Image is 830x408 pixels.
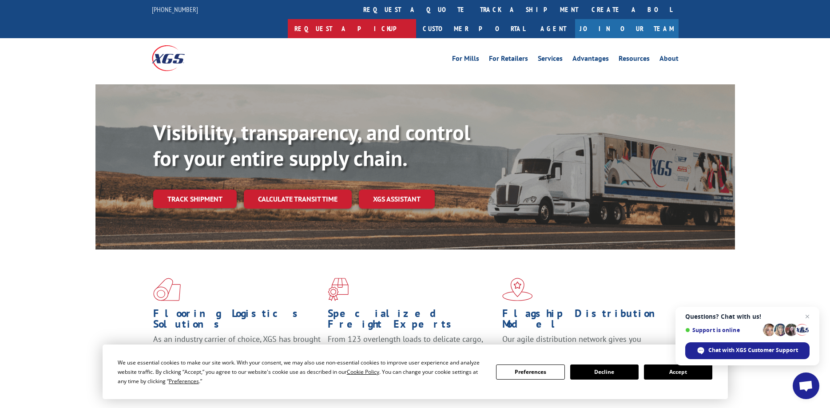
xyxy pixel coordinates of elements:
[502,278,533,301] img: xgs-icon-flagship-distribution-model-red
[538,55,563,65] a: Services
[328,334,496,373] p: From 123 overlength loads to delicate cargo, our experienced staff knows the best way to move you...
[153,308,321,334] h1: Flooring Logistics Solutions
[619,55,650,65] a: Resources
[118,358,485,386] div: We use essential cookies to make our site work. With your consent, we may also use non-essential ...
[685,342,810,359] div: Chat with XGS Customer Support
[570,364,639,380] button: Decline
[153,278,181,301] img: xgs-icon-total-supply-chain-intelligence-red
[496,364,564,380] button: Preferences
[328,278,349,301] img: xgs-icon-focused-on-flooring-red
[502,334,666,355] span: Our agile distribution network gives you nationwide inventory management on demand.
[416,19,532,38] a: Customer Portal
[153,190,237,208] a: Track shipment
[685,313,810,320] span: Questions? Chat with us!
[793,372,819,399] div: Open chat
[153,119,470,172] b: Visibility, transparency, and control for your entire supply chain.
[644,364,712,380] button: Accept
[288,19,416,38] a: Request a pickup
[153,334,321,365] span: As an industry carrier of choice, XGS has brought innovation and dedication to flooring logistics...
[244,190,352,209] a: Calculate transit time
[659,55,679,65] a: About
[452,55,479,65] a: For Mills
[152,5,198,14] a: [PHONE_NUMBER]
[347,368,379,376] span: Cookie Policy
[489,55,528,65] a: For Retailers
[502,308,670,334] h1: Flagship Distribution Model
[575,19,679,38] a: Join Our Team
[103,345,728,399] div: Cookie Consent Prompt
[802,311,813,322] span: Close chat
[685,327,760,333] span: Support is online
[359,190,435,209] a: XGS ASSISTANT
[708,346,798,354] span: Chat with XGS Customer Support
[169,377,199,385] span: Preferences
[572,55,609,65] a: Advantages
[532,19,575,38] a: Agent
[328,308,496,334] h1: Specialized Freight Experts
